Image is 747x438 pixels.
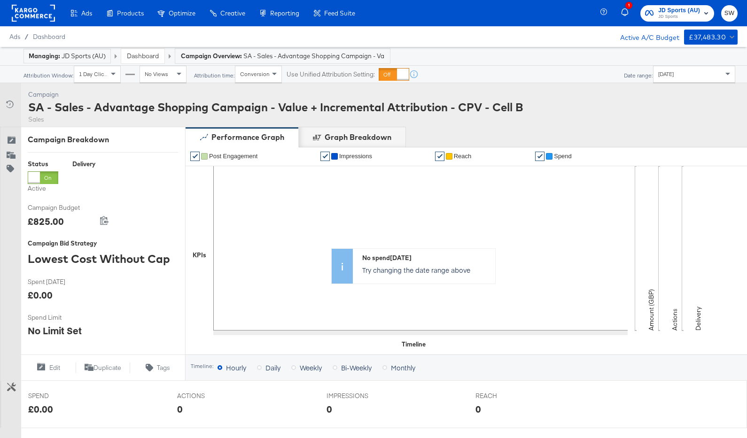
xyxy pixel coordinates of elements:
[190,363,214,369] div: Timeline:
[211,132,284,143] div: Performance Graph
[72,160,95,169] div: Delivery
[721,5,738,22] button: SW
[300,363,322,372] span: Weekly
[327,392,397,400] span: IMPRESSIONS
[320,152,330,161] a: ✔
[475,402,481,416] div: 0
[28,134,178,145] div: Campaign Breakdown
[240,70,270,77] span: Conversion
[194,72,235,79] div: Attribution time:
[209,153,257,160] span: Post Engagement
[190,152,200,161] a: ✔
[157,363,170,372] span: Tags
[435,152,444,161] a: ✔
[49,363,60,372] span: Edit
[93,363,121,372] span: Duplicate
[725,8,734,19] span: SW
[9,33,20,40] span: Ads
[169,9,195,17] span: Optimize
[33,33,65,40] a: Dashboard
[640,5,714,22] button: JD Sports (AU)JD Sports
[554,153,572,160] span: Spend
[177,392,248,400] span: ACTIONS
[127,52,159,60] a: Dashboard
[391,363,415,372] span: Monthly
[454,153,472,160] span: Reach
[28,184,58,193] label: Active
[20,33,33,40] span: /
[28,215,64,228] div: £825.00
[226,363,246,372] span: Hourly
[81,9,92,17] span: Ads
[28,324,82,338] div: No Limit Set
[324,9,355,17] span: Feed Suite
[684,30,738,45] button: £37,483.30
[117,9,144,17] span: Products
[243,52,384,61] span: SA - Sales - Advantage Shopping Campaign - Value + Incremental Attribution - CPV - Cell B
[658,13,700,21] span: JD Sports
[28,160,58,169] div: Status
[625,2,632,9] div: 1
[475,392,546,400] span: REACH
[28,239,178,248] div: Campaign Bid Strategy
[177,402,183,416] div: 0
[620,4,636,23] button: 1
[28,203,98,212] span: Campaign Budget
[76,362,131,373] button: Duplicate
[28,277,98,286] span: Spent [DATE]
[341,363,372,372] span: Bi-Weekly
[145,70,168,77] span: No Views
[28,115,523,124] div: Sales
[23,72,74,79] div: Attribution Window:
[535,152,545,161] a: ✔
[658,70,674,77] span: [DATE]
[689,31,726,43] div: £37,483.30
[28,288,53,302] div: £0.00
[21,362,76,373] button: Edit
[28,99,523,115] div: SA - Sales - Advantage Shopping Campaign - Value + Incremental Attribution - CPV - Cell B
[362,254,490,262] div: No spend [DATE]
[220,9,245,17] span: Creative
[28,251,178,267] div: Lowest Cost Without Cap
[270,9,299,17] span: Reporting
[29,52,106,61] div: JD Sports (AU)
[339,153,372,160] span: Impressions
[265,363,280,372] span: Daily
[79,70,109,77] span: 1 Day Clicks
[130,362,185,373] button: Tags
[658,6,700,15] span: JD Sports (AU)
[287,70,375,79] label: Use Unified Attribution Setting:
[623,72,653,79] div: Date range:
[28,313,98,322] span: Spend Limit
[29,52,60,60] strong: Managing:
[362,265,490,275] p: Try changing the date range above
[610,30,679,44] div: Active A/C Budget
[327,402,332,416] div: 0
[325,132,391,143] div: Graph Breakdown
[28,392,99,400] span: SPEND
[28,90,523,99] div: Campaign
[28,402,53,416] div: £0.00
[181,52,242,60] strong: Campaign Overview:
